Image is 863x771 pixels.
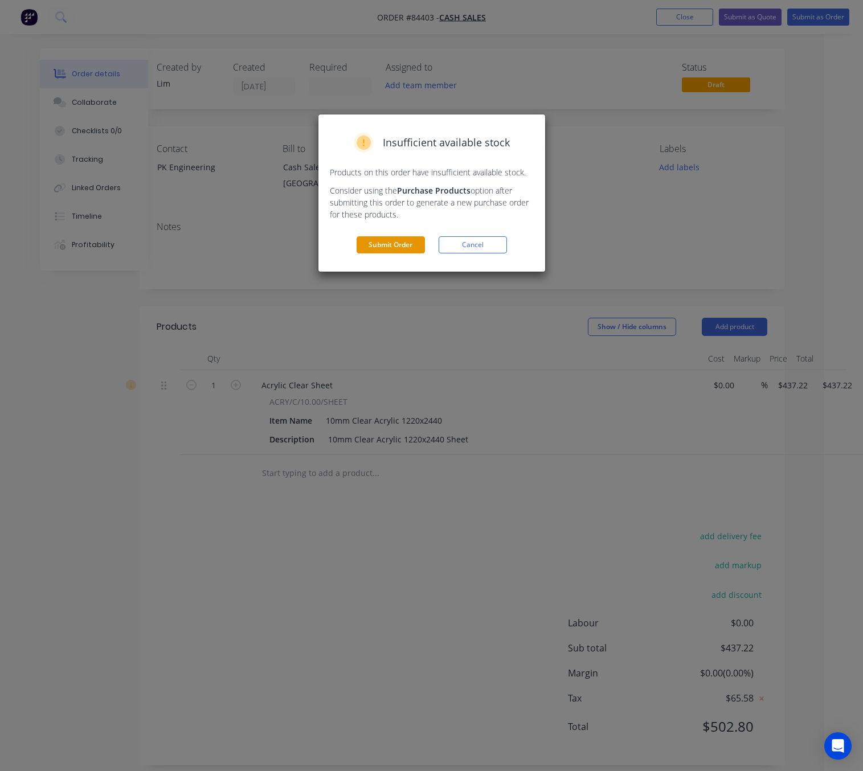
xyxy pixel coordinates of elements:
[357,236,425,253] button: Submit Order
[439,236,507,253] button: Cancel
[383,135,510,150] span: Insufficient available stock
[397,185,471,196] strong: Purchase Products
[330,166,534,178] p: Products on this order have insufficient available stock.
[824,732,852,760] div: Open Intercom Messenger
[330,184,534,220] p: Consider using the option after submitting this order to generate a new purchase order for these ...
